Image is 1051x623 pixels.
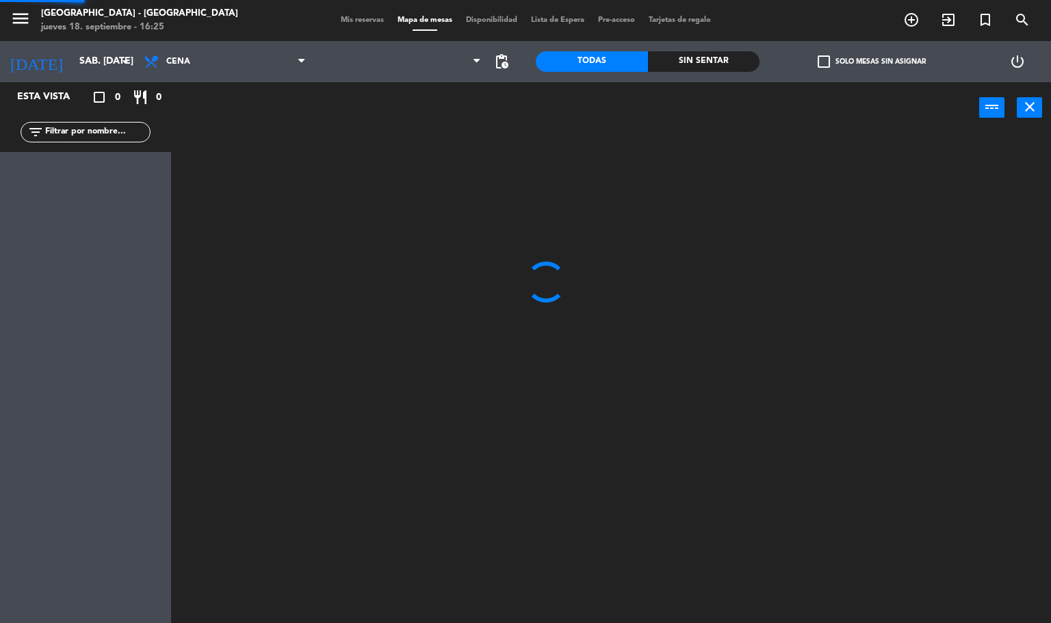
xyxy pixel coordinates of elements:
span: Cena [166,57,190,66]
span: Mis reservas [334,16,391,24]
button: close [1017,97,1042,118]
div: Esta vista [7,89,99,105]
label: Solo mesas sin asignar [818,55,926,68]
i: search [1014,12,1030,28]
div: Sin sentar [648,51,760,72]
span: Mapa de mesas [391,16,459,24]
button: menu [10,8,31,34]
span: 0 [115,90,120,105]
i: arrow_drop_down [117,53,133,70]
div: [GEOGRAPHIC_DATA] - [GEOGRAPHIC_DATA] [41,7,238,21]
i: exit_to_app [940,12,957,28]
i: add_circle_outline [903,12,920,28]
div: Todas [536,51,648,72]
i: restaurant [132,89,148,105]
i: close [1022,99,1038,115]
i: power_settings_new [1009,53,1026,70]
i: filter_list [27,124,44,140]
span: 0 [156,90,161,105]
span: check_box_outline_blank [818,55,830,68]
i: turned_in_not [977,12,994,28]
span: Tarjetas de regalo [642,16,718,24]
span: pending_actions [493,53,510,70]
input: Filtrar por nombre... [44,125,150,140]
span: Lista de Espera [524,16,591,24]
i: power_input [984,99,1000,115]
button: power_input [979,97,1004,118]
div: jueves 18. septiembre - 16:25 [41,21,238,34]
span: Disponibilidad [459,16,524,24]
span: Pre-acceso [591,16,642,24]
i: menu [10,8,31,29]
i: crop_square [91,89,107,105]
